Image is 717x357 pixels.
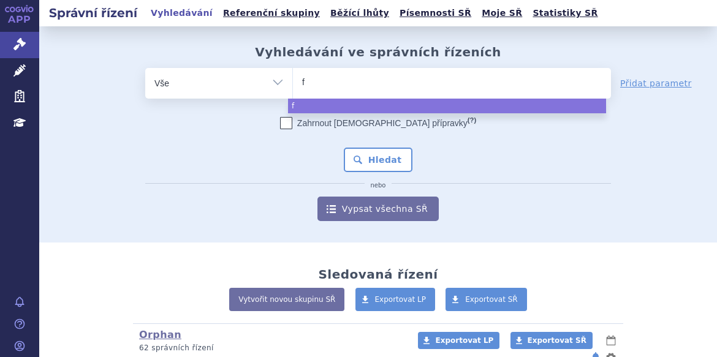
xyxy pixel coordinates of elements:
[620,77,692,89] a: Přidat parametr
[344,148,413,172] button: Hledat
[468,116,476,124] abbr: (?)
[317,197,439,221] a: Vypsat všechna SŘ
[465,295,518,304] span: Exportovat SŘ
[418,332,499,349] a: Exportovat LP
[375,295,427,304] span: Exportovat LP
[318,267,438,282] h2: Sledovaná řízení
[39,4,147,21] h2: Správní řízení
[139,343,402,353] p: 62 správních řízení
[510,332,593,349] a: Exportovat SŘ
[255,45,501,59] h2: Vyhledávání ve správních řízeních
[396,5,475,21] a: Písemnosti SŘ
[365,182,392,189] i: nebo
[529,5,601,21] a: Statistiky SŘ
[280,117,476,129] label: Zahrnout [DEMOGRAPHIC_DATA] přípravky
[327,5,393,21] a: Běžící lhůty
[288,99,606,113] li: f
[219,5,324,21] a: Referenční skupiny
[446,288,527,311] a: Exportovat SŘ
[355,288,436,311] a: Exportovat LP
[435,336,493,345] span: Exportovat LP
[229,288,344,311] a: Vytvořit novou skupinu SŘ
[147,5,216,21] a: Vyhledávání
[139,329,181,340] a: Orphan
[605,333,617,348] button: lhůty
[478,5,526,21] a: Moje SŘ
[528,336,586,345] span: Exportovat SŘ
